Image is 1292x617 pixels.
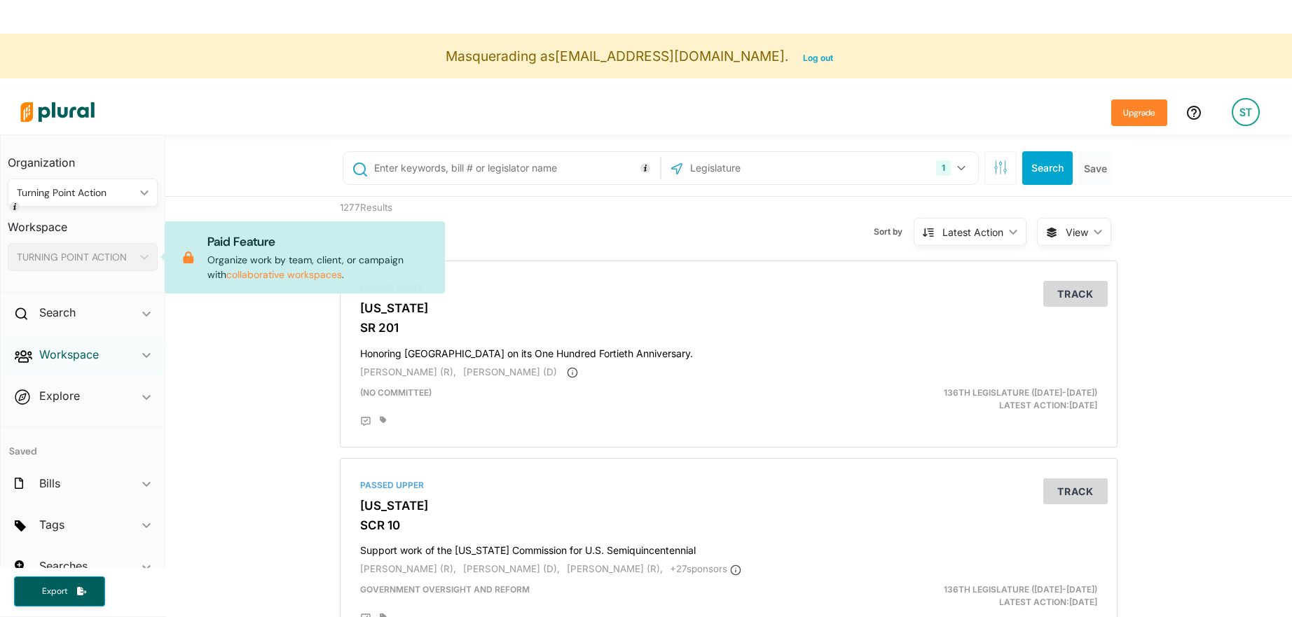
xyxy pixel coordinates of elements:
span: [PERSON_NAME] (R), [360,366,456,377]
button: Log out [789,48,847,69]
p: Paid Feature [207,233,434,251]
a: ST [1221,92,1271,132]
h3: [US_STATE] [360,301,1097,315]
span: [PERSON_NAME] (R), [360,563,456,574]
span: [PERSON_NAME] (D), [463,563,560,574]
span: 136th Legislature ([DATE]-[DATE]) [944,387,1097,398]
span: [PERSON_NAME] (R), [567,563,663,574]
h2: Tags [39,517,64,532]
h3: SR 201 [360,321,1097,335]
button: Search [1022,151,1073,185]
h3: [US_STATE] [360,499,1097,513]
a: Upgrade [1111,105,1167,120]
button: Save [1078,151,1113,185]
div: Latest Action: [DATE] [855,387,1108,412]
span: View [1066,225,1088,240]
h2: Workspace [39,347,99,362]
div: Turning Point Action [17,186,135,200]
div: Passed Upper [360,282,1097,294]
a: collaborative workspaces [226,268,342,281]
p: Organize work by team, client, or campaign with . [207,233,434,282]
h2: Searches [39,558,88,574]
h4: Honoring [GEOGRAPHIC_DATA] on its One Hundred Fortieth Anniversary. [360,341,1097,360]
h2: Explore [39,388,80,403]
input: Legislature [689,155,839,181]
button: Track [1043,478,1108,504]
div: Tooltip anchor [639,162,652,174]
div: Latest Action [942,225,1003,240]
span: Sort by [874,226,914,238]
span: Search Filters [994,160,1008,172]
div: (no committee) [350,387,855,412]
div: Add tags [380,416,387,424]
span: 136th Legislature ([DATE]-[DATE]) [944,584,1097,595]
button: Upgrade [1111,99,1167,126]
h2: Search [39,305,76,320]
div: Passed Upper [360,479,1097,492]
img: Logo for Plural [8,88,106,137]
h2: Bills [39,476,60,491]
span: Government Oversight and Reform [360,584,530,595]
span: [PERSON_NAME] (D) [463,366,557,377]
div: 1 [936,160,951,176]
div: Add Position Statement [360,416,371,427]
h3: Workspace [8,207,158,237]
button: Export [14,576,105,606]
div: ST [1232,98,1260,126]
input: Enter keywords, bill # or legislator name [373,155,657,181]
span: [EMAIL_ADDRESS][DOMAIN_NAME] [555,48,785,64]
div: 1277 Results [329,197,529,250]
h3: Organization [8,142,158,173]
iframe: Intercom live chat [1244,569,1278,603]
button: 1 [930,155,975,181]
div: TURNING POINT ACTION [17,250,135,265]
h4: Saved [1,427,165,462]
h4: Support work of the [US_STATE] Commission for U.S. Semiquincentennial [360,538,1097,557]
h3: SCR 10 [360,518,1097,532]
span: + 27 sponsor s [670,563,741,574]
div: Tooltip anchor [8,200,21,213]
span: Export [32,585,77,597]
button: Track [1043,281,1108,307]
div: Latest Action: [DATE] [855,583,1108,609]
